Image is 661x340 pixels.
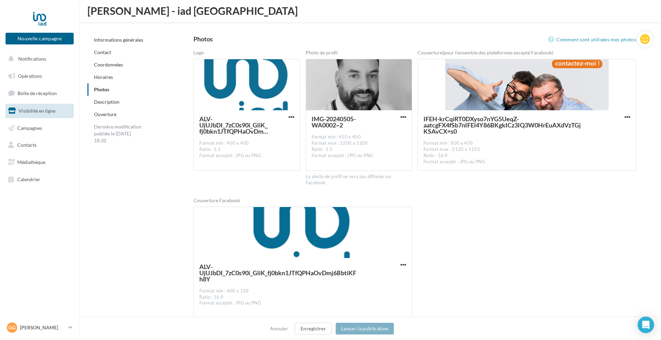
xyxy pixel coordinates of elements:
[336,323,394,334] button: Lancer la publication
[312,146,406,153] div: Ratio : 1:1
[94,99,119,105] a: Description
[199,146,294,153] div: Ratio : 1:1
[199,288,406,294] div: Format min : 400 x 150
[306,49,412,59] div: Photo de profil
[193,49,300,59] div: Logo
[18,56,46,62] span: Notifications
[4,86,75,101] a: Boîte de réception
[199,153,294,159] div: Format accepté : JPG ou PNG
[17,142,36,148] span: Contacts
[17,125,42,131] span: Campagnes
[306,174,412,186] div: La photo de profil ne sera pas diffusée sur Facebook
[442,50,553,55] span: (pour l’ensemble des plateformes excepté Facebook)
[295,323,332,334] button: Enregistrer
[423,116,582,134] span: IFEH-krCqiRT0DXyso7nYG5UeqZ-aatcgFX4fSb7nIFEl4Y86BKgkICz3IQ3W0HrEuAXdVzTGjKSAvCX=s0
[18,73,42,79] span: Opérations
[17,176,40,182] span: Calendrier
[4,121,75,135] a: Campagnes
[199,140,294,146] div: Format min : 450 x 450
[199,294,406,300] div: Ratio : 16:9
[312,153,406,159] div: Format accepté : JPG ou PNG
[17,159,45,165] span: Médiathèque
[423,153,630,159] div: Ratio : 16:9
[638,317,654,333] div: Open Intercom Messenger
[94,111,116,117] a: Ouverture
[6,321,74,334] a: Gg [PERSON_NAME]
[87,6,298,16] span: [PERSON_NAME] - iad [GEOGRAPHIC_DATA]
[94,49,111,55] a: Contact
[193,197,412,207] div: Couverture Facebook
[20,324,66,331] p: [PERSON_NAME]
[418,49,636,59] div: Couverture
[4,69,75,83] a: Opérations
[423,146,630,153] div: Format max : 2120 x 1192
[199,300,406,306] div: Format accepté : JPG ou PNG
[19,108,55,114] span: Visibilité en ligne
[4,104,75,118] a: Visibilité en ligne
[199,116,269,134] span: ALV-UjUJbDI_7zC0s90i_GliK_fj0bkn1JTfQPHaOvDmj6BbtiKFh8Y
[312,116,381,128] div: IMG-20240505-WA0002~2
[193,36,213,42] div: Photos
[423,140,630,146] div: Format min : 800 x 450
[94,74,113,80] a: Horaires
[87,121,149,147] div: Dernière modification publiée le [DATE] 18:32
[267,324,291,333] button: Annuler
[18,90,57,96] span: Boîte de réception
[4,172,75,187] a: Calendrier
[4,52,72,66] button: Notifications
[94,86,109,92] a: Photos
[4,155,75,169] a: Médiathèque
[6,33,74,44] button: Nouvelle campagne
[94,62,123,68] a: Coordonnées
[94,37,143,43] a: Informations générales
[312,140,406,146] div: Format max : 5200 x 5200
[312,134,406,140] div: Format min : 450 x 450
[423,159,630,165] div: Format accepté : JPG ou PNG
[9,324,15,331] span: Gg
[548,35,636,44] a: Comment sont utilisées mes photos
[199,264,358,282] span: ALV-UjUJbDI_7zC0s90i_GliK_fj0bkn1JTfQPHaOvDmj6BbtiKFh8Y
[4,138,75,152] a: Contacts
